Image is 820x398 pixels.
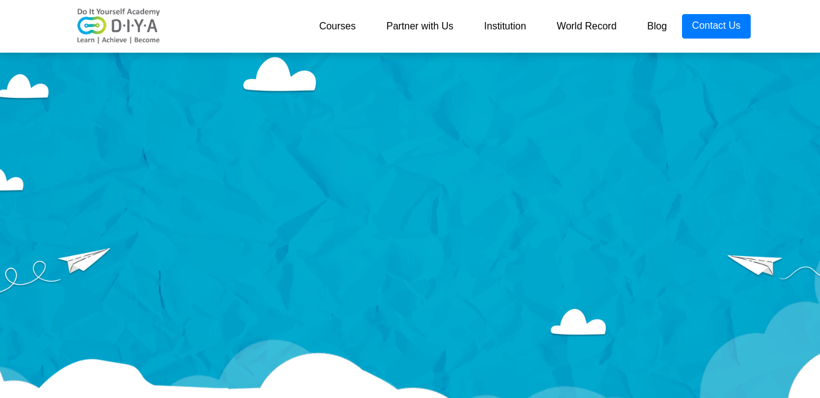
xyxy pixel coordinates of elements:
[682,14,750,39] a: Contact Us
[371,14,469,39] a: Partner with Us
[632,14,682,39] a: Blog
[304,14,371,39] a: Courses
[542,14,632,39] a: World Record
[70,8,168,45] img: logo-v2.png
[469,14,541,39] a: Institution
